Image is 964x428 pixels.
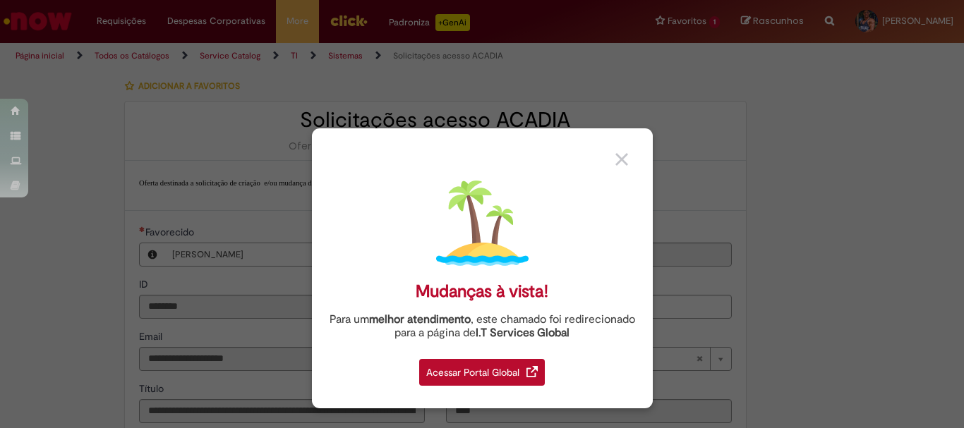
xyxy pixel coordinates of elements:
[476,318,570,340] a: I.T Services Global
[416,281,548,302] div: Mudanças à vista!
[419,359,545,386] div: Acessar Portal Global
[323,313,642,340] div: Para um , este chamado foi redirecionado para a página de
[369,312,471,326] strong: melhor atendimento
[526,366,538,377] img: redirect_link.png
[615,153,628,166] img: close_button_grey.png
[419,351,545,386] a: Acessar Portal Global
[436,177,529,269] img: island.png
